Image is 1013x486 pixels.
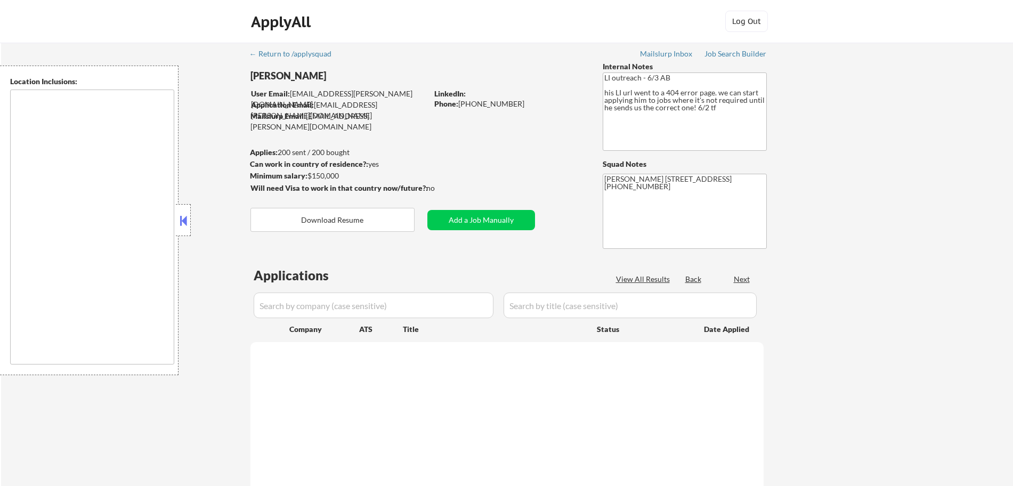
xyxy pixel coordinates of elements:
div: [PERSON_NAME] [250,69,469,83]
button: Add a Job Manually [427,210,535,230]
button: Log Out [725,11,768,32]
div: View All Results [616,274,673,285]
strong: Will need Visa to work in that country now/future?: [250,183,428,192]
div: no [426,183,457,193]
a: Mailslurp Inbox [640,50,693,60]
strong: Applies: [250,148,278,157]
div: 200 sent / 200 bought [250,147,427,158]
div: Job Search Builder [704,50,767,58]
strong: LinkedIn: [434,89,466,98]
div: ← Return to /applysquad [249,50,342,58]
div: ATS [359,324,403,335]
div: Internal Notes [603,61,767,72]
div: Applications [254,269,359,282]
strong: Minimum salary: [250,171,307,180]
div: Date Applied [704,324,751,335]
a: ← Return to /applysquad [249,50,342,60]
div: $150,000 [250,171,427,181]
div: Next [734,274,751,285]
input: Search by company (case sensitive) [254,293,493,318]
strong: Application Email: [251,100,314,109]
strong: Can work in country of residence?: [250,159,368,168]
div: [EMAIL_ADDRESS][PERSON_NAME][DOMAIN_NAME] [250,111,427,132]
div: Back [685,274,702,285]
div: Status [597,319,688,338]
input: Search by title (case sensitive) [504,293,757,318]
div: yes [250,159,424,169]
div: Mailslurp Inbox [640,50,693,58]
button: Download Resume [250,208,415,232]
div: Title [403,324,587,335]
div: [EMAIL_ADDRESS][PERSON_NAME][DOMAIN_NAME] [251,100,427,120]
strong: User Email: [251,89,290,98]
div: Company [289,324,359,335]
div: [EMAIL_ADDRESS][PERSON_NAME][DOMAIN_NAME] [251,88,427,109]
div: ApplyAll [251,13,314,31]
strong: Phone: [434,99,458,108]
div: Squad Notes [603,159,767,169]
strong: Mailslurp Email: [250,111,306,120]
div: [PHONE_NUMBER] [434,99,585,109]
div: Location Inclusions: [10,76,174,87]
